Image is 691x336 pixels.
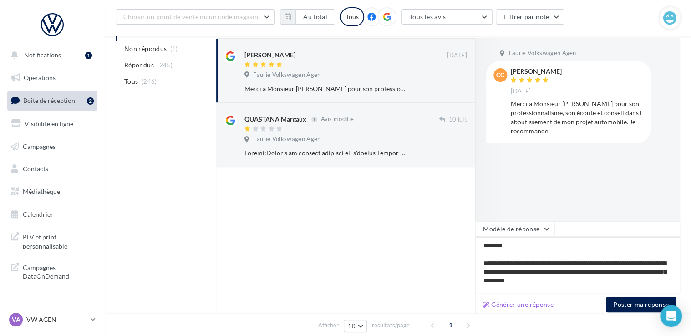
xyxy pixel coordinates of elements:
span: Choisir un point de vente ou un code magasin [123,13,258,20]
button: Notifications 1 [5,46,96,65]
button: Poster ma réponse [606,297,676,312]
span: Calendrier [23,210,53,218]
span: 10 juil. [448,116,467,124]
span: 10 [348,322,356,330]
div: QUASTANA Margaux [244,115,306,124]
button: Filtrer par note [496,9,564,25]
a: Calendrier [5,205,99,224]
button: Au total [280,9,335,25]
span: (1) [170,45,178,52]
span: cc [496,71,504,80]
span: [DATE] [511,87,531,96]
span: (246) [142,78,157,85]
span: Faurie Volkswagen Agen [253,71,320,79]
span: Répondus [124,61,154,70]
a: Campagnes DataOnDemand [5,258,99,285]
a: Opérations [5,68,99,87]
span: résultats/page [372,321,410,330]
span: Tous les avis [409,13,446,20]
a: VA VW AGEN [7,311,97,328]
span: Médiathèque [23,188,60,195]
div: Open Intercom Messenger [660,305,682,327]
a: Contacts [5,159,99,178]
button: Choisir un point de vente ou un code magasin [116,9,275,25]
div: 2 [87,97,94,105]
div: [PERSON_NAME] [511,68,562,75]
button: Au total [295,9,335,25]
span: VA [12,315,20,324]
a: Visibilité en ligne [5,114,99,133]
span: Notifications [24,51,61,59]
div: Merci à Monsieur [PERSON_NAME] pour son professionnalisme, son écoute et conseil dans l aboutisse... [244,84,408,93]
div: [PERSON_NAME] [244,51,295,60]
div: Loremi:Dolor s am consect adipisci eli s'doeius Tempor in utlab e dolor mag aliqu en adminim: 2) ... [244,148,408,158]
span: Campagnes [23,142,56,150]
div: 1 [85,52,92,59]
button: Générer une réponse [479,299,557,310]
span: Faurie Volkswagen Agen [508,49,576,57]
span: Campagnes DataOnDemand [23,261,94,281]
button: Modèle de réponse [475,221,554,237]
span: Afficher [318,321,339,330]
a: Médiathèque [5,182,99,201]
span: [DATE] [447,51,467,60]
p: VW AGEN [26,315,87,324]
div: Tous [340,7,364,26]
span: PLV et print personnalisable [23,231,94,250]
div: Merci à Monsieur [PERSON_NAME] pour son professionnalisme, son écoute et conseil dans l aboutisse... [511,99,644,136]
a: Boîte de réception2 [5,91,99,110]
span: Avis modifié [320,116,354,123]
button: 10 [344,320,367,332]
span: Non répondus [124,44,167,53]
span: Visibilité en ligne [25,120,73,127]
span: Faurie Volkswagen Agen [253,135,320,143]
span: (245) [157,61,173,69]
span: 1 [443,318,458,332]
span: Contacts [23,165,48,173]
span: Tous [124,77,138,86]
a: PLV et print personnalisable [5,227,99,254]
span: Opérations [24,74,56,81]
button: Tous les avis [401,9,493,25]
a: Campagnes [5,137,99,156]
span: Boîte de réception [23,97,75,104]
